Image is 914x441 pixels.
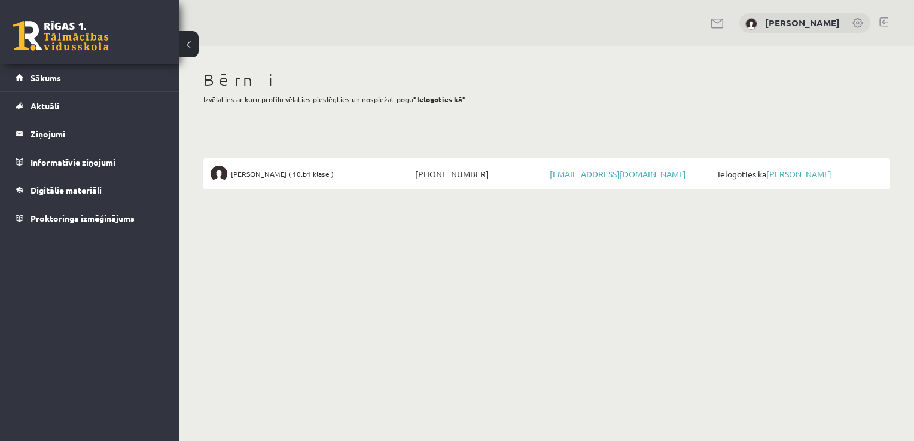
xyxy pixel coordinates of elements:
b: "Ielogoties kā" [413,94,466,104]
a: Proktoringa izmēģinājums [16,204,164,232]
a: [PERSON_NAME] [766,169,831,179]
span: Sākums [31,72,61,83]
span: Aktuāli [31,100,59,111]
img: Irina Jarošenko [745,18,757,30]
span: Digitālie materiāli [31,185,102,195]
a: Aktuāli [16,92,164,120]
p: Izvēlaties ar kuru profilu vēlaties pieslēgties un nospiežat pogu [203,94,890,105]
legend: Ziņojumi [31,120,164,148]
span: Proktoringa izmēģinājums [31,213,135,223]
span: [PHONE_NUMBER] [412,166,547,182]
img: Elīna Kivriņa [211,166,227,182]
legend: Informatīvie ziņojumi [31,148,164,176]
a: Ziņojumi [16,120,164,148]
span: [PERSON_NAME] ( 10.b1 klase ) [231,166,334,182]
span: Ielogoties kā [715,166,883,182]
h1: Bērni [203,70,890,90]
a: [PERSON_NAME] [765,17,840,29]
a: Sākums [16,64,164,91]
a: Digitālie materiāli [16,176,164,204]
a: Informatīvie ziņojumi [16,148,164,176]
a: [EMAIL_ADDRESS][DOMAIN_NAME] [550,169,686,179]
a: Rīgas 1. Tālmācības vidusskola [13,21,109,51]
